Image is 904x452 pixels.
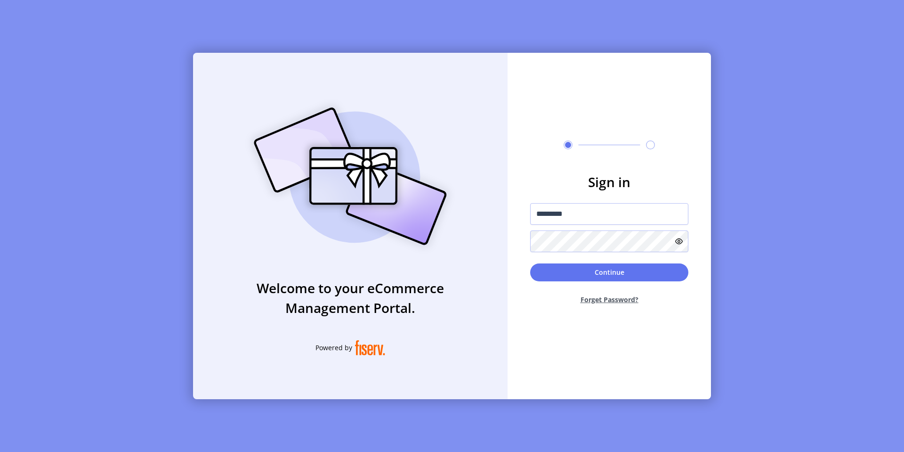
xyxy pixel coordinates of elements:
button: Continue [530,263,688,281]
button: Forget Password? [530,287,688,312]
h3: Sign in [530,172,688,192]
h3: Welcome to your eCommerce Management Portal. [193,278,508,318]
img: card_Illustration.svg [240,97,461,255]
span: Powered by [315,343,352,353]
